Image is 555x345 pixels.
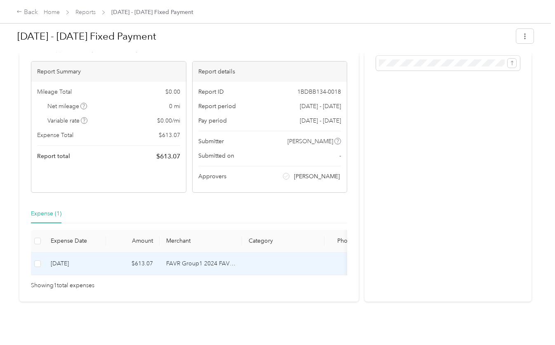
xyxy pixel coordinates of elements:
[47,116,88,125] span: Variable rate
[165,87,180,96] span: $ 0.00
[44,230,106,253] th: Expense Date
[17,26,510,46] h1: Sep 1 - 30, 2025 Fixed Payment
[160,230,242,253] th: Merchant
[47,102,87,111] span: Net mileage
[242,230,325,253] th: Category
[325,230,366,253] th: Photo
[193,61,347,82] div: Report details
[287,137,333,146] span: [PERSON_NAME]
[106,253,160,275] td: $613.07
[160,253,242,275] td: FAVR Group1 2024 FAVR program
[339,151,341,160] span: -
[31,209,61,218] div: Expense (1)
[198,151,234,160] span: Submitted on
[106,230,160,253] th: Amount
[169,102,180,111] span: 0 mi
[37,152,70,161] span: Report total
[44,253,106,275] td: 9-3-2025
[31,61,186,82] div: Report Summary
[294,172,340,181] span: [PERSON_NAME]
[159,131,180,139] span: $ 613.07
[297,87,341,96] span: 1BDBB134-0018
[156,151,180,161] span: $ 613.07
[509,299,555,345] iframe: Everlance-gr Chat Button Frame
[300,116,341,125] span: [DATE] - [DATE]
[111,8,193,17] span: [DATE] - [DATE] Fixed Payment
[198,116,227,125] span: Pay period
[37,131,73,139] span: Expense Total
[44,9,60,16] a: Home
[16,7,38,17] div: Back
[198,102,236,111] span: Report period
[31,281,94,290] span: Showing 1 total expenses
[198,172,226,181] span: Approvers
[37,87,72,96] span: Mileage Total
[75,9,96,16] a: Reports
[300,102,341,111] span: [DATE] - [DATE]
[198,87,224,96] span: Report ID
[157,116,180,125] span: $ 0.00 / mi
[198,137,224,146] span: Submitter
